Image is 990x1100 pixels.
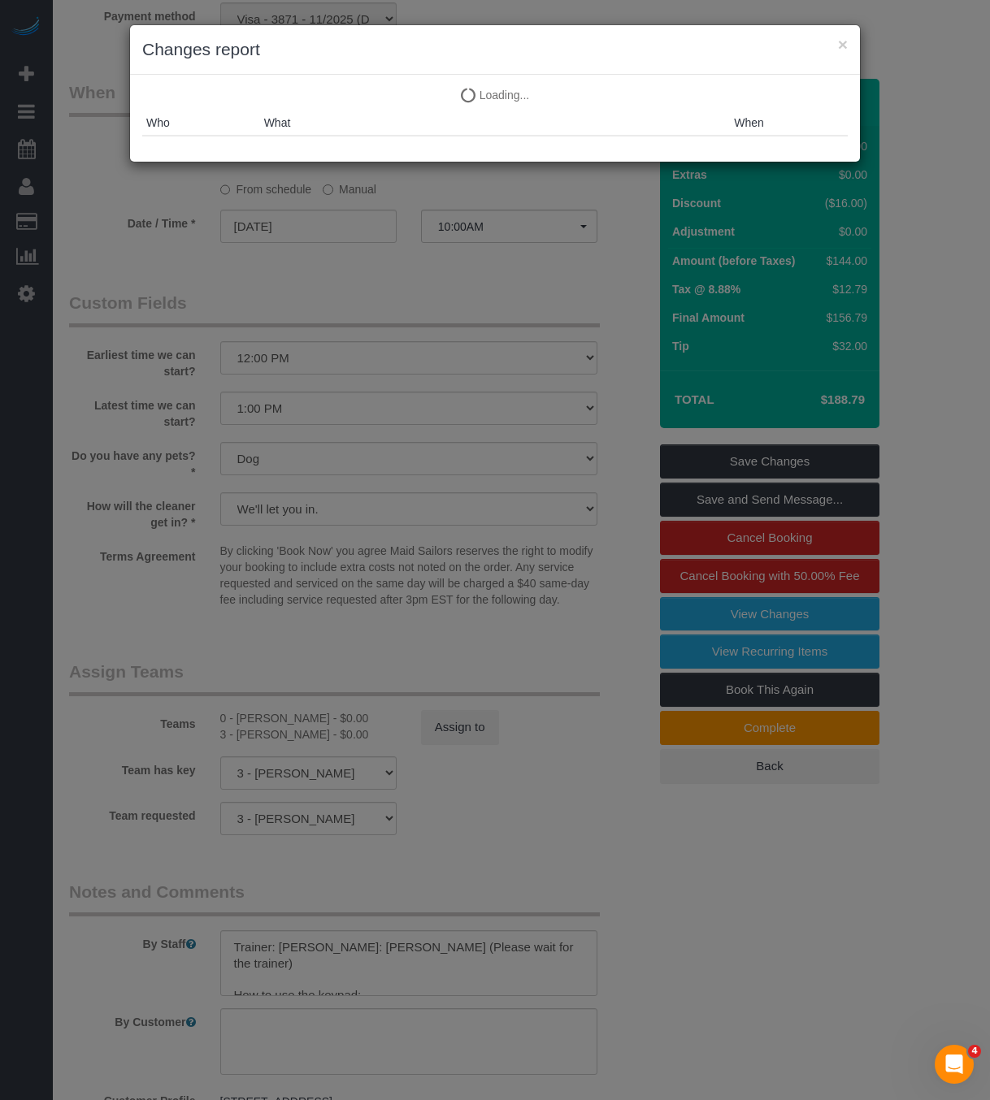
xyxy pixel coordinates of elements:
th: What [260,110,731,136]
p: Loading... [142,87,848,103]
span: 4 [968,1045,981,1058]
h3: Changes report [142,37,848,62]
th: When [730,110,848,136]
th: Who [142,110,260,136]
button: × [838,36,848,53]
iframe: Intercom live chat [935,1045,974,1084]
sui-modal: Changes report [130,25,860,162]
